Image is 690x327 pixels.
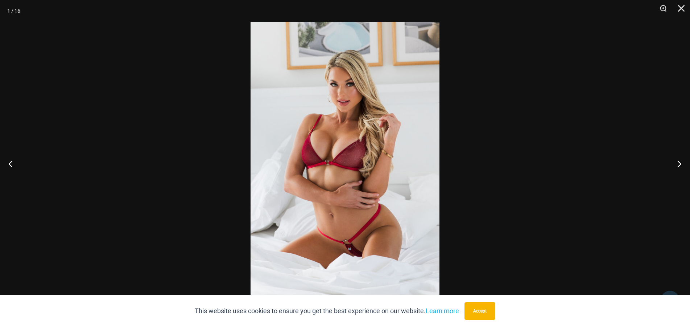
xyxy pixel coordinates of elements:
[195,306,459,316] p: This website uses cookies to ensure you get the best experience on our website.
[7,5,20,16] div: 1 / 16
[663,146,690,182] button: Next
[464,302,495,320] button: Accept
[426,307,459,315] a: Learn more
[251,22,439,305] img: Guilty Pleasures Red 1045 Bra 689 Micro 05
